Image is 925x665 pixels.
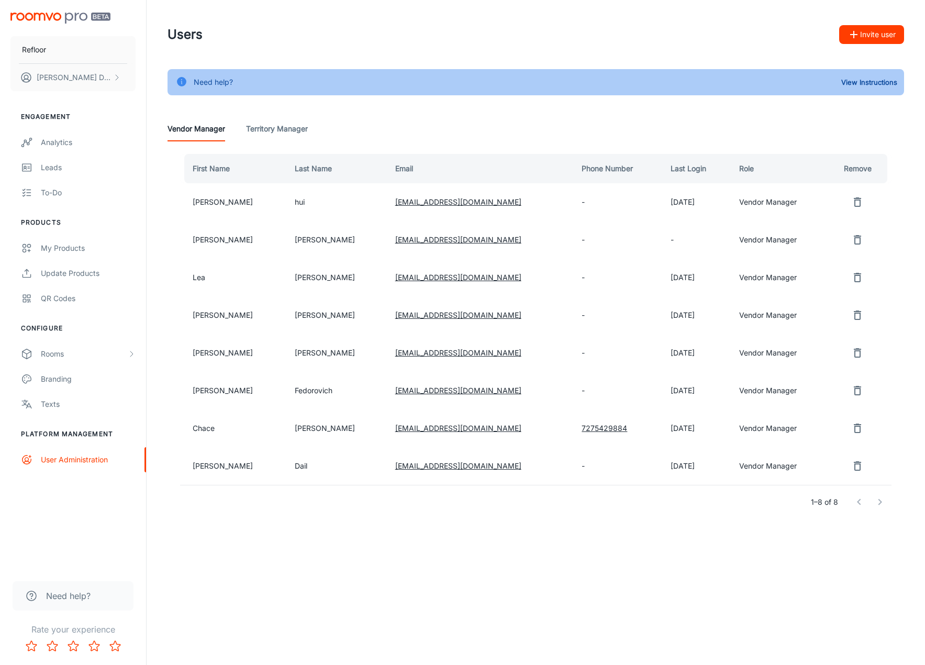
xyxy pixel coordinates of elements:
[573,154,662,183] th: Phone Number
[847,456,868,476] button: remove user
[573,447,662,485] td: -
[731,221,828,259] td: Vendor Manager
[847,267,868,288] button: remove user
[41,242,136,254] div: My Products
[662,221,731,259] td: -
[41,162,136,173] div: Leads
[286,221,387,259] td: [PERSON_NAME]
[662,372,731,409] td: [DATE]
[731,259,828,296] td: Vendor Manager
[286,183,387,221] td: hui
[573,183,662,221] td: -
[37,72,110,83] p: [PERSON_NAME] Dail
[41,348,127,360] div: Rooms
[286,259,387,296] td: [PERSON_NAME]
[582,424,627,433] a: 7275429884
[180,447,286,485] td: [PERSON_NAME]
[731,154,828,183] th: Role
[847,305,868,326] button: remove user
[41,137,136,148] div: Analytics
[286,154,387,183] th: Last Name
[847,418,868,439] button: remove user
[847,192,868,213] button: remove user
[22,44,46,56] p: Refloor
[180,183,286,221] td: [PERSON_NAME]
[194,72,233,92] div: Need help?
[395,461,521,470] a: [EMAIL_ADDRESS][DOMAIN_NAME]
[10,13,110,24] img: Roomvo PRO Beta
[395,424,521,433] a: [EMAIL_ADDRESS][DOMAIN_NAME]
[847,380,868,401] button: remove user
[395,197,521,206] a: [EMAIL_ADDRESS][DOMAIN_NAME]
[395,273,521,282] a: [EMAIL_ADDRESS][DOMAIN_NAME]
[828,154,891,183] th: Remove
[731,372,828,409] td: Vendor Manager
[10,64,136,91] button: [PERSON_NAME] Dail
[41,373,136,385] div: Branding
[839,74,900,90] button: View Instructions
[286,409,387,447] td: [PERSON_NAME]
[662,154,731,183] th: Last Login
[395,311,521,319] a: [EMAIL_ADDRESS][DOMAIN_NAME]
[286,372,387,409] td: Fedorovich
[395,386,521,395] a: [EMAIL_ADDRESS][DOMAIN_NAME]
[180,296,286,334] td: [PERSON_NAME]
[395,235,521,244] a: [EMAIL_ADDRESS][DOMAIN_NAME]
[286,296,387,334] td: [PERSON_NAME]
[573,372,662,409] td: -
[662,409,731,447] td: [DATE]
[286,334,387,372] td: [PERSON_NAME]
[180,334,286,372] td: [PERSON_NAME]
[168,25,203,44] h1: Users
[662,296,731,334] td: [DATE]
[573,296,662,334] td: -
[662,334,731,372] td: [DATE]
[41,454,136,465] div: User Administration
[180,154,286,183] th: First Name
[662,447,731,485] td: [DATE]
[731,183,828,221] td: Vendor Manager
[395,348,521,357] a: [EMAIL_ADDRESS][DOMAIN_NAME]
[731,409,828,447] td: Vendor Manager
[731,296,828,334] td: Vendor Manager
[180,409,286,447] td: Chace
[573,259,662,296] td: -
[10,36,136,63] button: Refloor
[168,116,225,141] a: Vendor Manager
[41,293,136,304] div: QR Codes
[839,25,904,44] button: Invite user
[573,221,662,259] td: -
[847,342,868,363] button: remove user
[731,447,828,485] td: Vendor Manager
[180,372,286,409] td: [PERSON_NAME]
[731,334,828,372] td: Vendor Manager
[662,183,731,221] td: [DATE]
[662,259,731,296] td: [DATE]
[573,334,662,372] td: -
[180,259,286,296] td: Lea
[41,268,136,279] div: Update Products
[811,496,838,508] p: 1–8 of 8
[246,116,308,141] a: Territory Manager
[286,447,387,485] td: Dail
[41,187,136,198] div: To-do
[180,221,286,259] td: [PERSON_NAME]
[847,229,868,250] button: remove user
[41,398,136,410] div: Texts
[387,154,574,183] th: Email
